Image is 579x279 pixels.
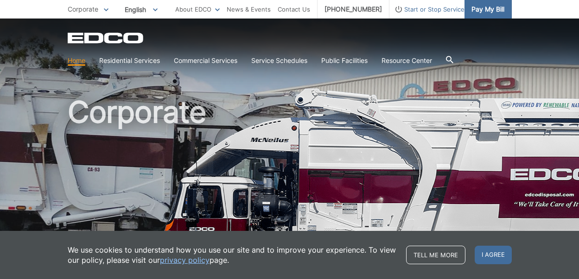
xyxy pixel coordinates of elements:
a: Service Schedules [251,56,307,66]
a: News & Events [227,4,271,14]
a: EDCD logo. Return to the homepage. [68,32,145,43]
span: I agree [475,246,512,264]
a: privacy policy [160,255,210,265]
p: We use cookies to understand how you use our site and to improve your experience. To view our pol... [68,245,397,265]
span: Corporate [68,5,98,13]
span: Pay My Bill [471,4,504,14]
a: Commercial Services [174,56,237,66]
a: About EDCO [175,4,220,14]
a: Home [68,56,85,66]
a: Tell me more [406,246,465,264]
a: Contact Us [278,4,310,14]
a: Residential Services [99,56,160,66]
span: English [118,2,165,17]
a: Resource Center [382,56,432,66]
a: Public Facilities [321,56,368,66]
